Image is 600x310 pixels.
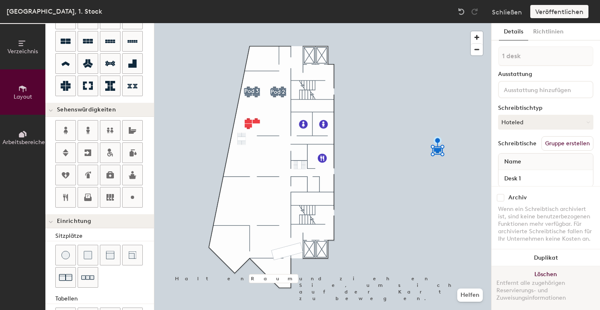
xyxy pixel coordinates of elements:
font: Schreibtischtyp [498,104,543,111]
font: Name [504,158,521,165]
button: Richtlinien [528,23,569,40]
img: Sofa (x3) [81,271,94,284]
font: Duplikat [534,254,558,261]
font: [GEOGRAPHIC_DATA], 1. Stock [7,7,102,15]
font: Einrichtung [57,218,91,225]
button: Duplikat [491,249,600,266]
font: Schreibtische [498,140,536,147]
button: Sofa (x3) [78,267,98,288]
font: Löschen [534,271,557,278]
font: Helfen [461,291,480,298]
input: Ausstattung hinzufügen [502,84,576,94]
font: Schließen [492,8,522,16]
font: Layout [14,93,32,100]
font: Hoteled [501,119,523,126]
font: Tabellen [55,295,78,302]
font: Verzeichnis [7,48,38,55]
img: Kissen [84,251,92,259]
button: Details [499,23,528,40]
font: Gruppe erstellen [545,140,590,147]
button: Hocker [55,245,76,265]
font: Details [504,28,523,35]
button: Couch (Mitte) [100,245,120,265]
img: Rückgängig machen [457,7,465,16]
font: Richtlinien [533,28,564,35]
button: Hoteled [498,115,593,130]
font: Arbeitsbereiche [2,139,45,146]
font: Sitzplätze [55,232,83,239]
button: Couch (x2) [55,267,76,288]
font: Entfernt alle zugehörigen Reservierungs- und Zuweisungsinformationen [496,279,566,301]
button: Couch (Ecke) [122,245,143,265]
button: Kissen [78,245,98,265]
img: Hocker [61,251,70,259]
img: Wiederholen [470,7,479,16]
img: Couch (Ecke) [128,251,137,259]
button: Schließen [492,5,522,18]
img: Couch (Mitte) [106,251,114,259]
button: Gruppe erstellen [541,136,593,151]
font: Sehenswürdigkeiten [57,106,116,113]
font: Ausstattung [498,71,532,78]
font: Wenn ein Schreibtisch archiviert ist, sind keine benutzerbezogenen Funktionen mehr verfügbar. Für... [498,206,592,242]
button: Helfen [457,289,483,302]
font: Archiv [508,194,527,201]
button: LöschenEntfernt alle zugehörigen Reservierungs- und Zuweisungsinformationen [491,266,600,310]
input: Unbenannter Schreibtisch [500,173,591,184]
img: Couch (x2) [59,271,72,284]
